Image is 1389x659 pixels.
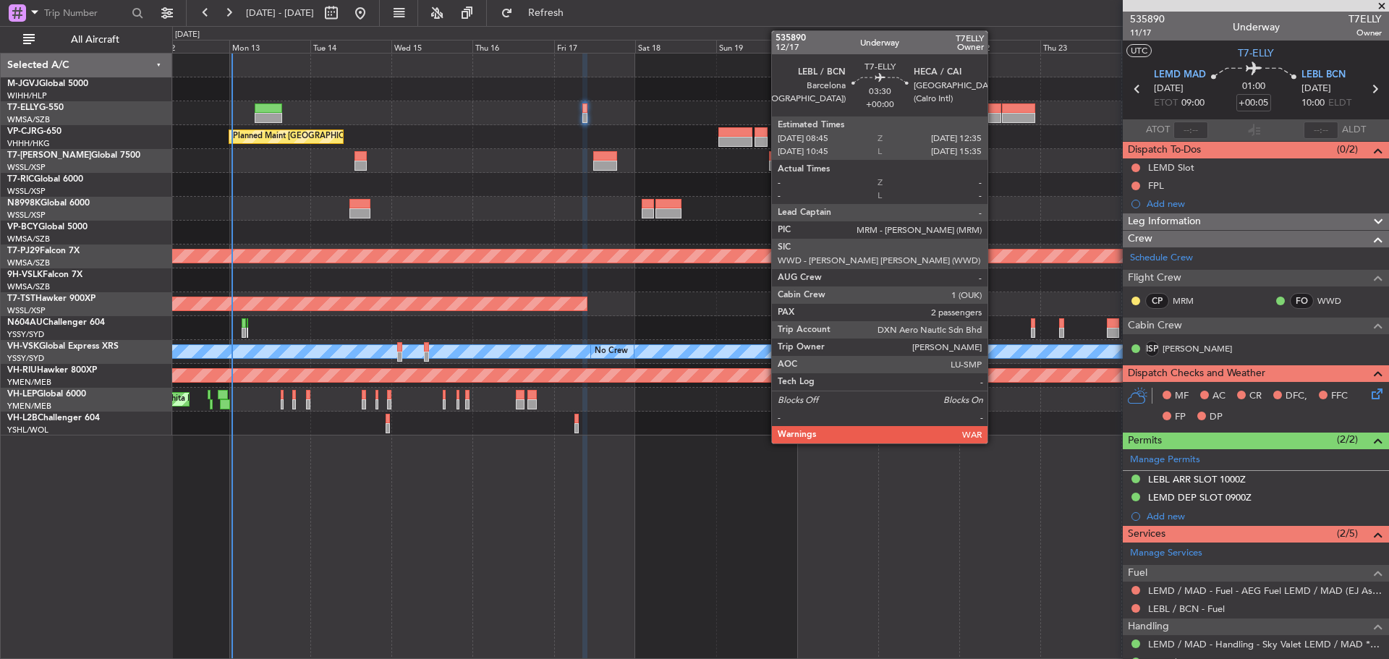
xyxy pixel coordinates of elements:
span: T7-PJ29 [7,247,40,255]
button: Refresh [494,1,581,25]
span: VH-LEP [7,390,37,399]
a: N8998KGlobal 6000 [7,199,90,208]
a: [PERSON_NAME] [1163,342,1232,355]
span: ETOT [1154,96,1178,111]
div: [DATE] [175,29,200,41]
span: Flight Crew [1128,270,1181,286]
span: Fuel [1128,565,1147,582]
div: Wed 15 [391,40,472,53]
span: FP [1175,410,1186,425]
a: WMSA/SZB [7,281,50,292]
span: DFC, [1286,389,1307,404]
span: Permits [1128,433,1162,449]
div: Thu 23 [1040,40,1121,53]
a: T7-RICGlobal 6000 [7,175,83,184]
a: N604AUChallenger 604 [7,318,105,327]
span: [DATE] [1154,82,1184,96]
div: Tue 21 [878,40,959,53]
a: YMEN/MEB [7,377,51,388]
span: VP-BCY [7,223,38,231]
div: Add new [1147,197,1382,210]
span: T7-[PERSON_NAME] [7,151,91,160]
span: Dispatch Checks and Weather [1128,365,1265,382]
a: LEMD / MAD - Handling - Sky Valet LEMD / MAD **MY HANDLING** [1148,638,1382,650]
span: VH-VSK [7,342,39,351]
span: VH-L2B [7,414,38,422]
div: Mon 20 [797,40,878,53]
a: WSSL/XSP [7,305,46,316]
span: Crew [1128,231,1152,247]
span: VP-CJR [7,127,37,136]
span: T7-ELLY [1238,46,1274,61]
span: ELDT [1328,96,1351,111]
div: ISP [1145,341,1159,357]
button: All Aircraft [16,28,157,51]
a: Manage Services [1130,546,1202,561]
span: M-JGVJ [7,80,39,88]
a: T7-PJ29Falcon 7X [7,247,80,255]
span: LEMD MAD [1154,68,1206,82]
a: VH-L2BChallenger 604 [7,414,100,422]
div: Add new [1147,510,1382,522]
span: LEBL BCN [1301,68,1346,82]
span: ALDT [1342,123,1366,137]
a: WSSL/XSP [7,162,46,173]
a: LEMD / MAD - Fuel - AEG Fuel LEMD / MAD (EJ Asia Only) [1148,584,1382,597]
span: ATOT [1146,123,1170,137]
div: No Crew [595,341,628,362]
a: MRM [1173,294,1205,307]
div: Fri 24 [1121,40,1202,53]
a: M-JGVJGlobal 5000 [7,80,88,88]
div: LEMD Slot [1148,161,1194,174]
div: Sat 18 [635,40,716,53]
a: VH-RIUHawker 800XP [7,366,97,375]
span: T7-RIC [7,175,34,184]
span: 535890 [1130,12,1165,27]
a: LEBL / BCN - Fuel [1148,603,1225,615]
span: 09:00 [1181,96,1205,111]
div: FPL [1148,179,1164,192]
a: Schedule Crew [1130,251,1193,265]
a: VHHH/HKG [7,138,50,149]
a: T7-TSTHawker 900XP [7,294,95,303]
a: WSSL/XSP [7,186,46,197]
div: Sun 19 [716,40,797,53]
a: WMSA/SZB [7,114,50,125]
div: Tue 14 [310,40,391,53]
div: Wed 22 [959,40,1040,53]
span: 01:00 [1242,80,1265,94]
span: CR [1249,389,1262,404]
button: UTC [1126,44,1152,57]
div: CP [1145,293,1169,309]
span: T7ELLY [1348,12,1382,27]
div: Mon 13 [229,40,310,53]
input: --:-- [1173,122,1208,139]
a: YMEN/MEB [7,401,51,412]
span: Owner [1348,27,1382,39]
a: Manage Permits [1130,453,1200,467]
a: WSSL/XSP [7,210,46,221]
a: YSSY/SYD [7,353,44,364]
span: 11/17 [1130,27,1165,39]
span: Leg Information [1128,213,1201,230]
div: Planned Maint [GEOGRAPHIC_DATA] ([GEOGRAPHIC_DATA] Intl) [233,126,475,148]
a: YSSY/SYD [7,329,44,340]
span: Dispatch To-Dos [1128,142,1201,158]
span: MF [1175,389,1189,404]
div: Thu 16 [472,40,553,53]
span: Cabin Crew [1128,318,1182,334]
div: FO [1290,293,1314,309]
span: [DATE] - [DATE] [246,7,314,20]
span: Handling [1128,618,1169,635]
span: Services [1128,526,1165,543]
span: T7-TST [7,294,35,303]
a: YSHL/WOL [7,425,48,435]
a: WWD [1317,294,1350,307]
span: [DATE] [1301,82,1331,96]
span: VH-RIU [7,366,37,375]
a: T7-[PERSON_NAME]Global 7500 [7,151,140,160]
span: (0/2) [1337,142,1358,157]
a: VP-CJRG-650 [7,127,61,136]
span: 9H-VSLK [7,271,43,279]
input: Trip Number [44,2,127,24]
